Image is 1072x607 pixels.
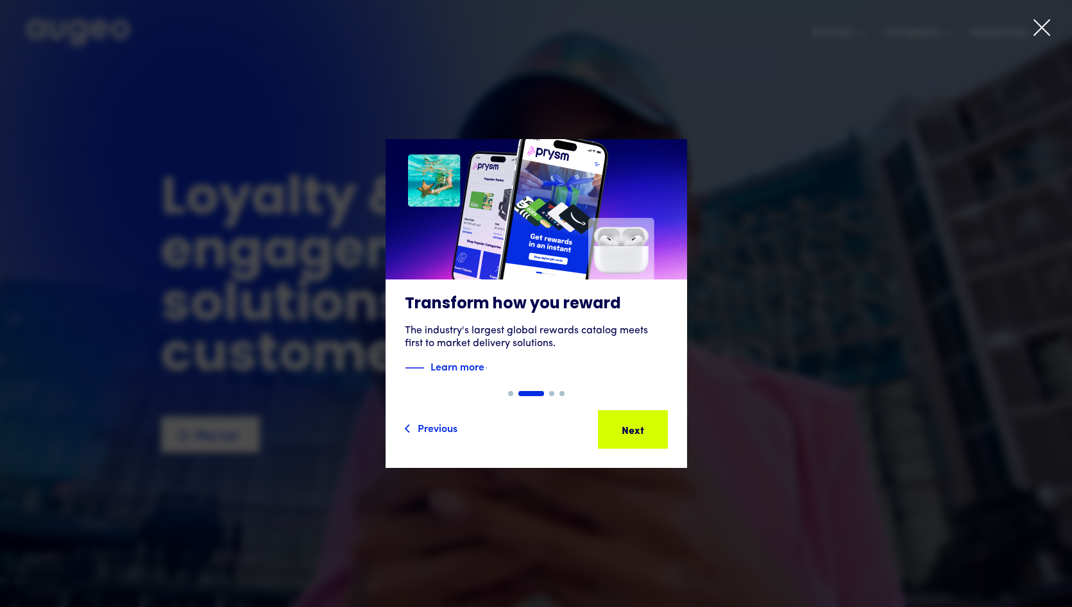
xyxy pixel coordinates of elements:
strong: Learn more [430,359,484,373]
a: Transform how you rewardThe industry's largest global rewards catalog meets first to market deliv... [386,139,687,391]
a: Next [598,410,668,449]
h3: Transform how you reward [405,295,668,314]
div: Show slide 3 of 4 [549,391,554,396]
div: Previous [418,420,457,435]
div: The industry's largest global rewards catalog meets first to market delivery solutions. [405,324,668,350]
div: Show slide 1 of 4 [508,391,513,396]
div: Show slide 2 of 4 [518,391,544,396]
img: Blue decorative line [405,360,424,376]
img: Blue text arrow [486,360,505,376]
div: Show slide 4 of 4 [559,391,565,396]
